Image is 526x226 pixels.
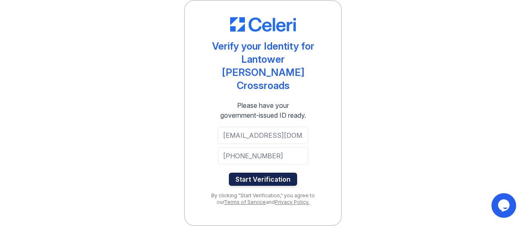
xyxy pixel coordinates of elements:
[205,100,321,120] div: Please have your government-issued ID ready.
[275,199,309,205] a: Privacy Policy.
[201,192,325,205] div: By clicking "Start Verification," you agree to our and
[218,127,308,144] input: Email
[491,193,518,218] iframe: chat widget
[218,147,308,164] input: Phone
[224,199,266,205] a: Terms of Service
[230,17,296,32] img: CE_Logo_Blue-a8612792a0a2168367f1c8372b55b34899dd931a85d93a1a3d3e32e68fde9ad4.png
[229,173,297,186] button: Start Verification
[201,40,325,92] div: Verify your Identity for Lantower [PERSON_NAME] Crossroads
